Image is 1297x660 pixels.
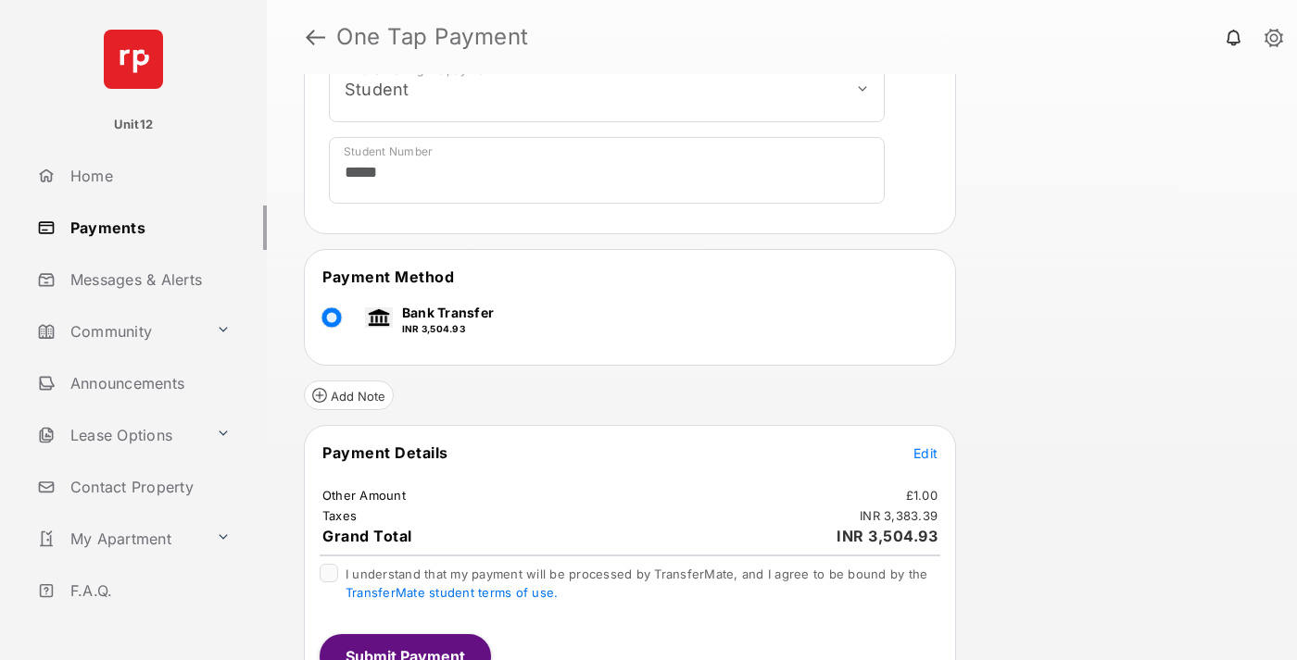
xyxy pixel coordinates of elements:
a: Lease Options [30,413,208,457]
img: svg+xml;base64,PHN2ZyB4bWxucz0iaHR0cDovL3d3dy53My5vcmcvMjAwMC9zdmciIHdpZHRoPSI2NCIgaGVpZ2h0PSI2NC... [104,30,163,89]
a: Community [30,309,208,354]
td: Other Amount [321,487,407,504]
img: bank.png [365,307,393,328]
a: Home [30,154,267,198]
a: Messages & Alerts [30,257,267,302]
a: My Apartment [30,517,208,561]
td: Taxes [321,507,358,524]
span: I understand that my payment will be processed by TransferMate, and I agree to be bound by the [346,567,927,600]
a: Payments [30,205,267,250]
button: Edit [913,443,938,462]
span: Edit [913,445,938,461]
a: TransferMate student terms of use. [346,585,558,600]
span: Payment Details [322,443,448,462]
span: INR 3,504.93 [837,527,938,545]
button: Add Note [304,380,394,410]
a: F.A.Q. [30,568,267,613]
strong: One Tap Payment [336,26,529,48]
a: Announcements [30,361,267,405]
p: Bank Transfer [402,303,494,322]
td: £1.00 [905,487,938,504]
span: Payment Method [322,268,454,286]
td: INR 3,383.39 [859,507,938,524]
p: INR 3,504.93 [402,322,494,336]
a: Contact Property [30,465,267,509]
p: Unit12 [114,116,154,134]
span: Grand Total [322,527,412,545]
